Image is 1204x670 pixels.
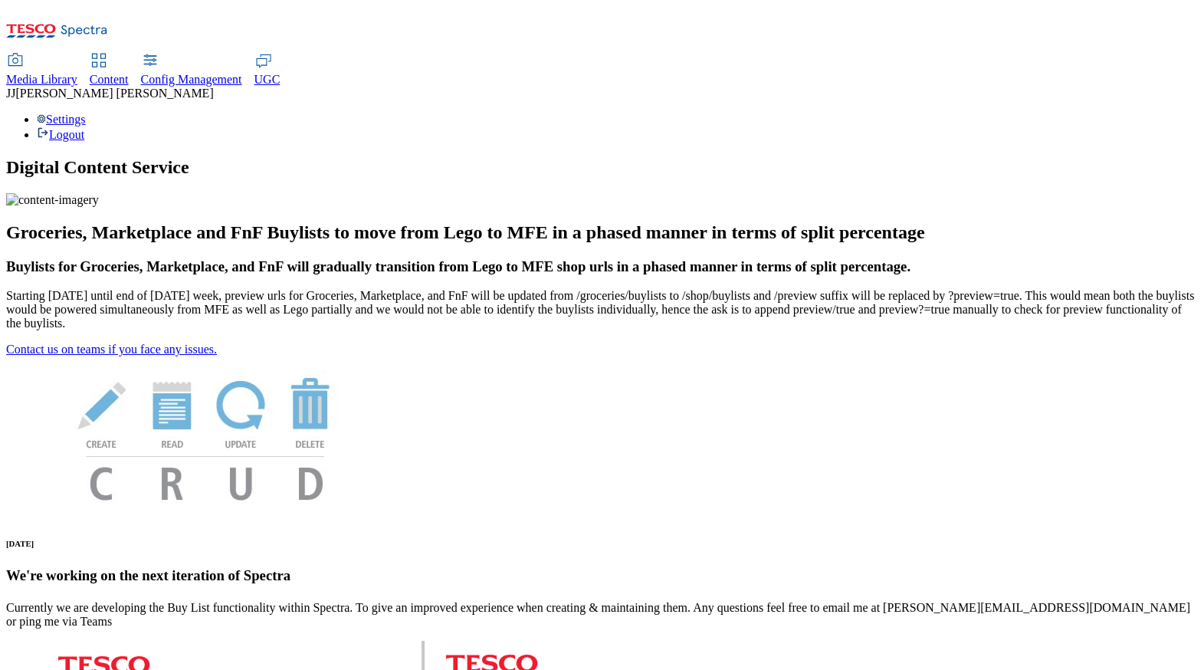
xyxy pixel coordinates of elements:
[90,73,129,86] span: Content
[141,73,242,86] span: Config Management
[254,73,280,86] span: UGC
[6,54,77,87] a: Media Library
[15,87,213,100] span: [PERSON_NAME] [PERSON_NAME]
[6,157,1198,178] h1: Digital Content Service
[254,54,280,87] a: UGC
[6,258,1198,275] h3: Buylists for Groceries, Marketplace, and FnF will gradually transition from Lego to MFE shop urls...
[6,73,77,86] span: Media Library
[37,128,84,141] a: Logout
[37,113,86,126] a: Settings
[6,539,1198,548] h6: [DATE]
[6,87,15,100] span: JJ
[6,601,1198,629] p: Currently we are developing the Buy List functionality within Spectra. To give an improved experi...
[6,222,1198,243] h2: Groceries, Marketplace and FnF Buylists to move from Lego to MFE in a phased manner in terms of s...
[141,54,242,87] a: Config Management
[6,343,217,356] a: Contact us on teams if you face any issues.
[90,54,129,87] a: Content
[6,289,1198,330] p: Starting [DATE] until end of [DATE] week, preview urls for Groceries, Marketplace, and FnF will b...
[6,567,1198,584] h3: We're working on the next iteration of Spectra
[6,193,99,207] img: content-imagery
[6,356,405,517] img: News Image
